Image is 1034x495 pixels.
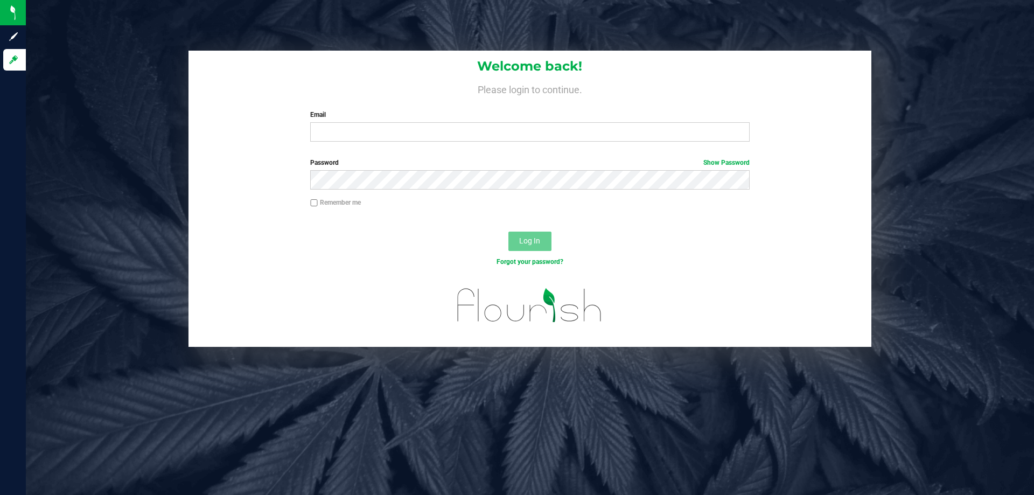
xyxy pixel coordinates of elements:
[188,59,871,73] h1: Welcome back!
[8,54,19,65] inline-svg: Log in
[497,258,563,266] a: Forgot your password?
[188,82,871,95] h4: Please login to continue.
[8,31,19,42] inline-svg: Sign up
[310,110,749,120] label: Email
[703,159,750,166] a: Show Password
[310,199,318,207] input: Remember me
[508,232,551,251] button: Log In
[310,159,339,166] span: Password
[519,236,540,245] span: Log In
[444,278,615,333] img: flourish_logo.svg
[310,198,361,207] label: Remember me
